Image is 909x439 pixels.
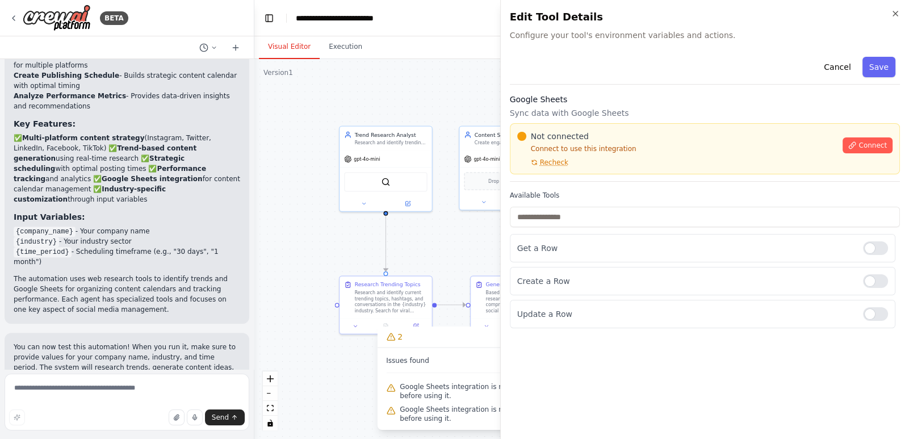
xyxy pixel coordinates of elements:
p: ✅ (Instagram, Twitter, LinkedIn, Facebook, TikTok) ✅ using real-time research ✅ with optimal post... [14,133,240,204]
button: Visual Editor [259,35,320,59]
span: Google Sheets integration is not connected. Please connect before using it. [400,405,614,423]
strong: Analyze Performance Metrics [14,92,126,100]
li: - Scheduling timeframe (e.g., "30 days", "1 month") [14,246,240,267]
div: Research and identify trending topics, hashtags, and content opportunities in the {industry} indu... [355,140,428,146]
img: SerperDevTool [381,177,390,186]
strong: Key Features: [14,119,76,128]
button: zoom out [263,386,278,401]
div: React Flow controls [263,371,278,430]
p: Sync data with Google Sheets [510,107,900,119]
div: Research Trending TopicsResearch and identify current trending topics, hashtags, and conversation... [339,275,433,335]
span: Drop tools here [488,177,523,185]
g: Edge from e0caede0-87e2-4e91-afdf-de103fd2269a to 954053a1-8ac4-42f1-9d5b-244043c90402 [382,215,389,271]
span: Connect [858,141,887,150]
button: Switch to previous chat [195,41,222,55]
div: Version 1 [263,68,293,77]
span: Recheck [540,158,568,167]
strong: Create Publishing Schedule [14,72,119,80]
span: Google Sheets integration is not connected. Please connect before using it. [400,382,614,400]
li: - Builds strategic content calendar with optimal timing [14,70,240,91]
span: gpt-4o-mini [354,156,380,162]
div: Create engaging social media content ideas, captions, and post strategies based on trending topic... [475,140,538,146]
p: Create a Row [517,275,854,287]
h2: Edit Tool Details [510,9,900,25]
p: Update a Row [517,308,854,320]
code: {industry} [14,237,59,247]
p: You can now test this automation! When you run it, make sure to provide values for your company n... [14,342,240,393]
span: 2 [397,331,403,342]
g: Edge from 954053a1-8ac4-42f1-9d5b-244043c90402 to b196a451-5901-4a4a-b1e4-50a499b93cad [437,301,466,308]
button: Open in side panel [387,199,429,208]
strong: Input Variables: [14,212,85,221]
button: toggle interactivity [263,416,278,430]
button: Click to speak your automation idea [187,409,203,425]
div: Based on the trending topics research, create a comprehensive set of engaging social media conten... [486,290,559,313]
div: Trend Research AnalystResearch and identify trending topics, hashtags, and content opportunities ... [339,126,433,212]
button: 2 [377,327,623,348]
button: Cancel [817,57,857,77]
div: Research and identify current trending topics, hashtags, and conversations in the {industry} indu... [355,290,428,313]
button: Recheck [517,158,568,167]
code: {time_period} [14,247,72,257]
button: Open in side panel [403,321,429,331]
div: Generate Content Ideas [486,281,548,288]
li: - Your company name [14,226,240,236]
div: Research Trending Topics [355,281,421,288]
span: Not connected [531,131,589,142]
p: Connect to use this integration [517,144,836,153]
div: Content Strategist [475,131,538,139]
button: Start a new chat [227,41,245,55]
li: - Provides data-driven insights and recommendations [14,91,240,111]
span: Configure your tool's environment variables and actions. [510,30,900,41]
div: BETA [100,11,128,25]
strong: Google Sheets integration [102,175,203,183]
p: The automation uses web research tools to identify trends and Google Sheets for organizing conten... [14,274,240,315]
label: Available Tools [510,191,900,200]
button: zoom in [263,371,278,386]
button: Execution [320,35,371,59]
button: Save [862,57,895,77]
button: Improve this prompt [9,409,25,425]
p: Get a Row [517,243,854,254]
li: - Your industry sector [14,236,240,246]
button: Hide left sidebar [261,10,277,26]
div: Content StrategistCreate engaging social media content ideas, captions, and post strategies based... [459,126,552,210]
li: - Creates 20+ specific post concepts for multiple platforms [14,50,240,70]
span: gpt-4o-mini [474,156,500,162]
nav: breadcrumb [296,12,404,24]
h3: Google Sheets [510,94,900,105]
button: fit view [263,401,278,416]
code: {company_name} [14,227,76,237]
span: Send [212,413,229,422]
span: Issues found [386,356,429,365]
button: Connect [843,137,893,153]
button: No output available [370,321,401,331]
div: Trend Research Analyst [355,131,428,139]
strong: Multi-platform content strategy [22,134,144,142]
img: Logo [23,5,91,31]
div: Generate Content IdeasBased on the trending topics research, create a comprehensive set of engagi... [470,275,564,335]
button: Send [205,409,245,425]
button: Upload files [169,409,185,425]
